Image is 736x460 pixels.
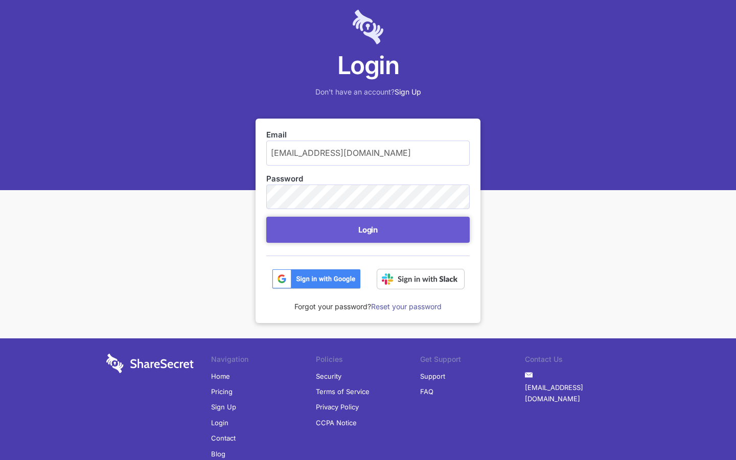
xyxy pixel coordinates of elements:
[420,369,445,384] a: Support
[266,217,470,243] button: Login
[420,384,433,399] a: FAQ
[525,354,630,368] li: Contact Us
[316,369,341,384] a: Security
[316,354,421,368] li: Policies
[211,415,228,430] a: Login
[211,399,236,415] a: Sign Up
[316,415,357,430] a: CCPA Notice
[316,384,370,399] a: Terms of Service
[377,269,465,289] img: Sign in with Slack
[211,430,236,446] a: Contact
[371,302,442,311] a: Reset your password
[211,369,230,384] a: Home
[211,354,316,368] li: Navigation
[353,10,383,44] img: logo-lt-purple-60x68@2x-c671a683ea72a1d466fb5d642181eefbee81c4e10ba9aed56c8e1d7e762e8086.png
[266,129,470,141] label: Email
[316,399,359,415] a: Privacy Policy
[266,173,470,185] label: Password
[395,87,421,96] a: Sign Up
[525,380,630,407] a: [EMAIL_ADDRESS][DOMAIN_NAME]
[420,354,525,368] li: Get Support
[266,289,470,312] div: Forgot your password?
[272,269,361,289] img: btn_google_signin_dark_normal_web@2x-02e5a4921c5dab0481f19210d7229f84a41d9f18e5bdafae021273015eeb...
[211,384,233,399] a: Pricing
[106,354,194,373] img: logo-wordmark-white-trans-d4663122ce5f474addd5e946df7df03e33cb6a1c49d2221995e7729f52c070b2.svg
